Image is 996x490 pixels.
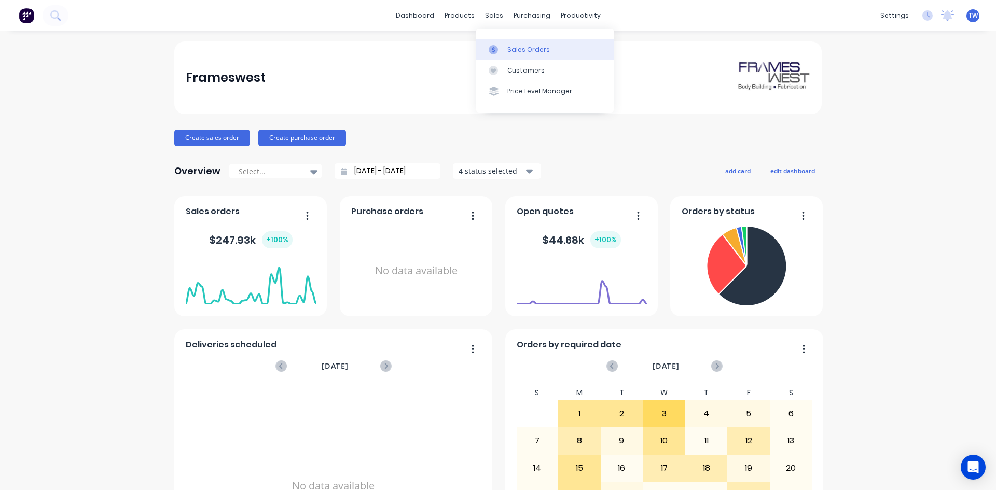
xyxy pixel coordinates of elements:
div: No data available [351,222,481,320]
div: 8 [559,428,600,454]
div: 14 [517,455,558,481]
div: + 100 % [590,231,621,248]
span: [DATE] [653,360,680,372]
span: Open quotes [517,205,574,218]
button: Create purchase order [258,130,346,146]
div: 1 [559,401,600,427]
div: settings [875,8,914,23]
div: T [601,385,643,400]
div: 10 [643,428,685,454]
div: T [685,385,728,400]
div: S [770,385,812,400]
div: 12 [728,428,769,454]
div: 3 [643,401,685,427]
div: F [727,385,770,400]
span: Purchase orders [351,205,423,218]
div: + 100 % [262,231,293,248]
div: 9 [601,428,643,454]
a: Sales Orders [476,39,614,60]
div: 18 [686,455,727,481]
div: productivity [556,8,606,23]
div: Customers [507,66,545,75]
div: 4 [686,401,727,427]
div: S [516,385,559,400]
div: $ 44.68k [542,231,621,248]
div: 7 [517,428,558,454]
div: 20 [770,455,812,481]
div: 2 [601,401,643,427]
div: sales [480,8,508,23]
div: Frameswest [186,67,266,88]
div: W [643,385,685,400]
a: dashboard [391,8,439,23]
div: Open Intercom Messenger [961,455,986,480]
div: 6 [770,401,812,427]
span: Orders by status [682,205,755,218]
div: 11 [686,428,727,454]
button: add card [718,164,757,177]
span: TW [969,11,978,20]
div: $ 247.93k [209,231,293,248]
span: [DATE] [322,360,349,372]
div: 19 [728,455,769,481]
div: 4 status selected [459,165,524,176]
img: Frameswest [738,60,810,96]
div: purchasing [508,8,556,23]
button: 4 status selected [453,163,541,179]
span: Orders by required date [517,339,621,351]
div: products [439,8,480,23]
img: Factory [19,8,34,23]
div: 13 [770,428,812,454]
button: edit dashboard [764,164,822,177]
div: M [558,385,601,400]
div: 17 [643,455,685,481]
a: Customers [476,60,614,81]
div: Sales Orders [507,45,550,54]
span: Sales orders [186,205,240,218]
div: 16 [601,455,643,481]
button: Create sales order [174,130,250,146]
div: 5 [728,401,769,427]
a: Price Level Manager [476,81,614,102]
div: Overview [174,161,220,181]
div: Price Level Manager [507,87,572,96]
div: 15 [559,455,600,481]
